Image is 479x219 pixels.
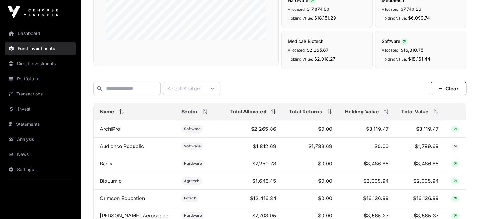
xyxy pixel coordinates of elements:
[382,48,399,53] span: Allocated:
[184,161,202,166] span: Hardware
[448,189,479,219] iframe: Chat Widget
[288,7,305,12] span: Allocated:
[339,120,395,138] td: $3,119.47
[184,178,199,183] span: Agritech
[395,138,445,155] td: $1,789.69
[100,178,122,184] a: BioLumic
[282,120,339,138] td: $0.00
[5,26,76,40] a: Dashboard
[307,47,328,53] span: $2,265.87
[100,195,145,201] a: Crimson Education
[289,108,322,115] span: Total Returns
[382,57,407,61] span: Holding Value:
[408,56,430,61] span: $18,161.44
[395,190,445,207] td: $16,136.99
[314,56,335,61] span: $2,018.27
[5,147,76,161] a: News
[401,108,429,115] span: Total Value
[314,15,336,20] span: $18,151.29
[288,38,323,44] span: Medical/ Biotech
[223,138,282,155] td: $1,812.69
[181,108,198,115] span: Sector
[339,190,395,207] td: $16,136.99
[282,190,339,207] td: $0.00
[282,172,339,190] td: $0.00
[163,82,205,95] div: Select Sectors
[382,7,399,12] span: Allocated:
[5,163,76,176] a: Settings
[339,138,395,155] td: $0.00
[223,155,282,172] td: $7,250.78
[100,126,120,132] a: ArchiPro
[382,16,407,20] span: Holding Value:
[339,155,395,172] td: $8,486.86
[100,108,114,115] span: Name
[288,57,313,61] span: Holding Value:
[288,48,305,53] span: Allocated:
[401,6,421,12] span: $7,749.26
[307,6,329,12] span: $17,874.89
[5,42,76,55] a: Fund Investments
[5,117,76,131] a: Statements
[184,213,202,218] span: Hardware
[223,172,282,190] td: $1,646.45
[382,38,408,44] span: Software
[5,72,76,86] a: Portfolio
[184,126,201,131] span: Software
[395,120,445,138] td: $3,119.47
[100,143,144,149] a: Audience Republic
[401,47,423,53] span: $16,310.75
[339,172,395,190] td: $2,005.94
[395,155,445,172] td: $8,486.86
[5,87,76,101] a: Transactions
[431,82,466,95] button: Clear
[5,102,76,116] a: Invest
[100,160,112,167] a: Basis
[229,108,266,115] span: Total Allocated
[395,172,445,190] td: $2,005.94
[184,144,201,149] span: Software
[100,212,168,219] a: [PERSON_NAME] Aerospace
[408,15,430,20] span: $6,099.74
[8,6,58,19] img: Icehouse Ventures Logo
[282,138,339,155] td: $1,789.69
[288,16,313,20] span: Holding Value:
[282,155,339,172] td: $0.00
[5,132,76,146] a: Analysis
[5,57,76,71] a: Direct Investments
[223,190,282,207] td: $12,416.84
[184,196,196,201] span: Edtech
[223,120,282,138] td: $2,265.86
[345,108,379,115] span: Holding Value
